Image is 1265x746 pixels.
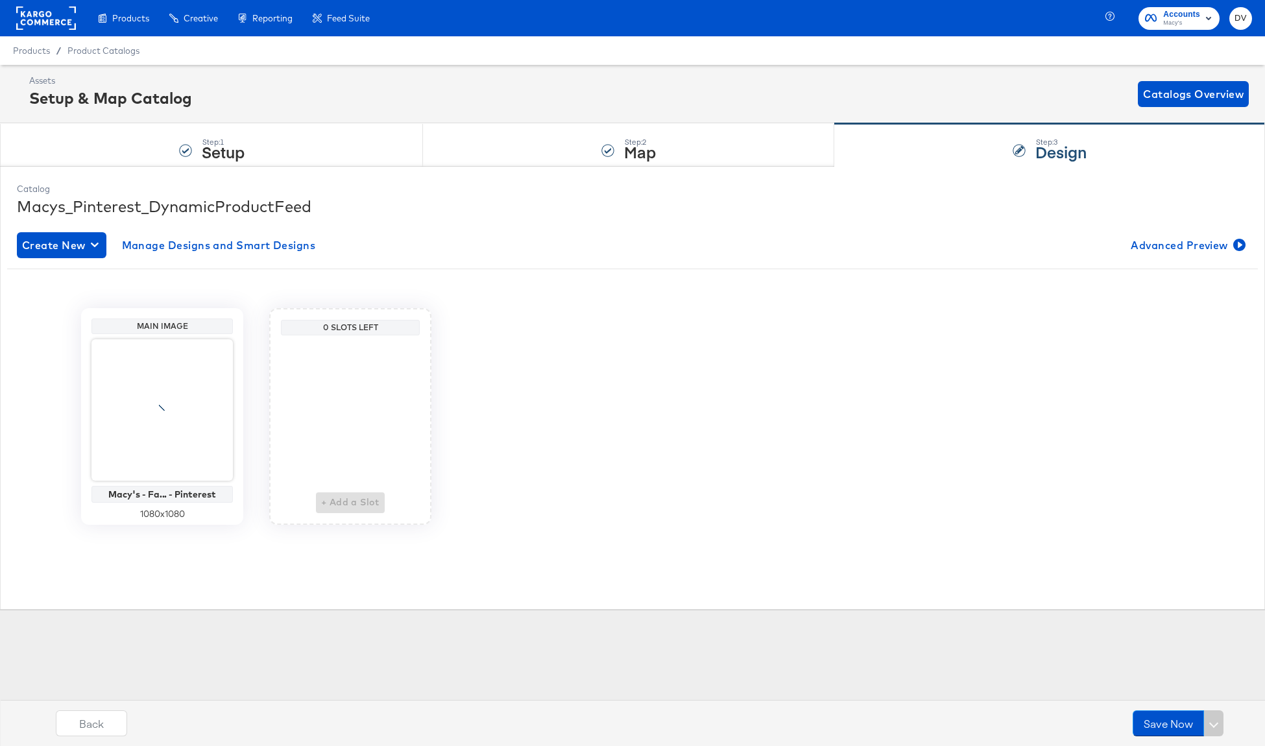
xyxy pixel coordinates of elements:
div: Step: 2 [624,138,656,147]
span: Manage Designs and Smart Designs [122,236,316,254]
span: Advanced Preview [1131,236,1243,254]
div: Assets [29,75,192,87]
div: Macys_Pinterest_DynamicProductFeed [17,195,1248,217]
button: Manage Designs and Smart Designs [117,232,321,258]
button: Save Now [1133,710,1204,736]
span: Create New [22,236,101,254]
button: Create New [17,232,106,258]
span: Reporting [252,13,293,23]
strong: Design [1035,141,1087,162]
button: Back [56,710,127,736]
span: Creative [184,13,218,23]
div: Catalog [17,183,1248,195]
button: DV [1229,7,1252,30]
div: Macy's - Fa... - Pinterest [95,489,230,499]
button: Advanced Preview [1126,232,1248,258]
span: Feed Suite [327,13,370,23]
span: DV [1235,11,1247,26]
strong: Map [624,141,656,162]
div: 0 Slots Left [284,322,416,333]
span: / [50,45,67,56]
span: Catalogs Overview [1143,85,1244,103]
span: Macy's [1163,18,1200,29]
span: Products [13,45,50,56]
strong: Setup [202,141,245,162]
a: Product Catalogs [67,45,139,56]
button: AccountsMacy's [1138,7,1220,30]
div: Step: 3 [1035,138,1087,147]
span: Accounts [1163,8,1200,21]
span: Products [112,13,149,23]
button: Catalogs Overview [1138,81,1249,107]
div: Main Image [95,321,230,331]
div: Setup & Map Catalog [29,87,192,109]
div: 1080 x 1080 [91,508,233,520]
div: Step: 1 [202,138,245,147]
